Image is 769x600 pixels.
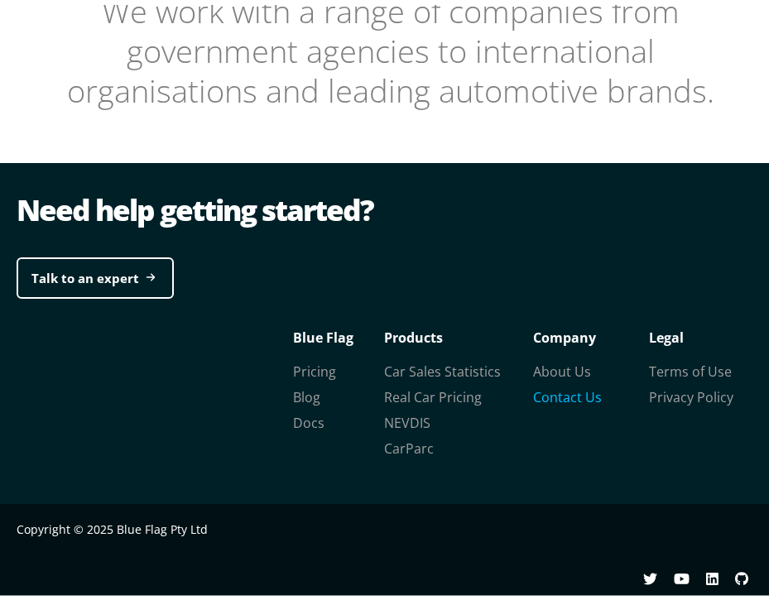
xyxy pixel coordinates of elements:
p: Legal [649,320,765,345]
p: Products [384,320,533,345]
a: Pricing [293,358,336,376]
p: Blue Flag [293,320,384,345]
a: About Us [533,358,591,376]
a: youtube [674,567,706,583]
a: Docs [293,409,324,427]
a: linkedin [706,567,735,583]
a: CarParc [384,434,434,453]
a: NEVDIS [384,409,430,427]
a: Privacy Policy [649,383,733,401]
a: Twitter [643,567,674,583]
a: Talk to an expert [17,252,174,295]
a: Blog [293,383,320,401]
p: Company [533,320,649,345]
a: Terms of Use [649,358,732,376]
span: Copyright © 2025 Blue Flag Pty Ltd [17,516,208,532]
a: github [735,567,765,583]
a: Car Sales Statistics [384,358,501,376]
a: Contact Us [533,383,602,401]
a: Real Car Pricing [384,383,482,401]
div: Need help getting started? [17,185,765,226]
